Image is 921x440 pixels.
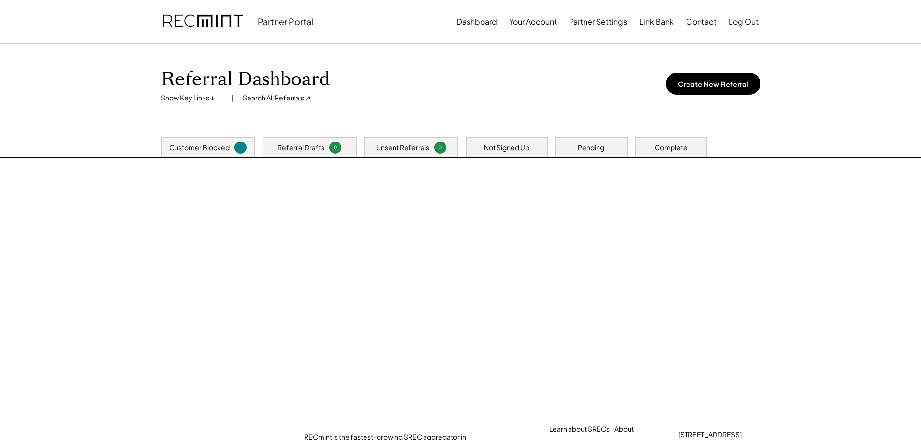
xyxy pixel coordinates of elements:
button: Partner Settings [569,12,627,31]
button: Link Bank [639,12,674,31]
div: 0 [331,144,340,151]
div: Show Key Links ↓ [161,93,221,103]
button: Create New Referral [666,73,760,95]
img: recmint-logotype%403x.png [163,5,243,38]
div: Unsent Referrals [376,143,429,153]
div: | [231,93,233,103]
div: Complete [655,143,687,153]
div: Partner Portal [258,16,313,27]
div: [STREET_ADDRESS] [678,430,742,440]
div: 0 [436,144,445,151]
a: Learn about SRECs [549,425,610,434]
button: Dashboard [456,12,497,31]
div: Search All Referrals ↗ [243,93,311,103]
button: Contact [686,12,716,31]
h1: Referral Dashboard [161,68,330,91]
button: Your Account [509,12,557,31]
div: Not Signed Up [484,143,529,153]
button: Log Out [729,12,759,31]
a: About [614,425,634,434]
div: Pending [578,143,604,153]
div: Referral Drafts [278,143,324,153]
div: Customer Blocked [169,143,230,153]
